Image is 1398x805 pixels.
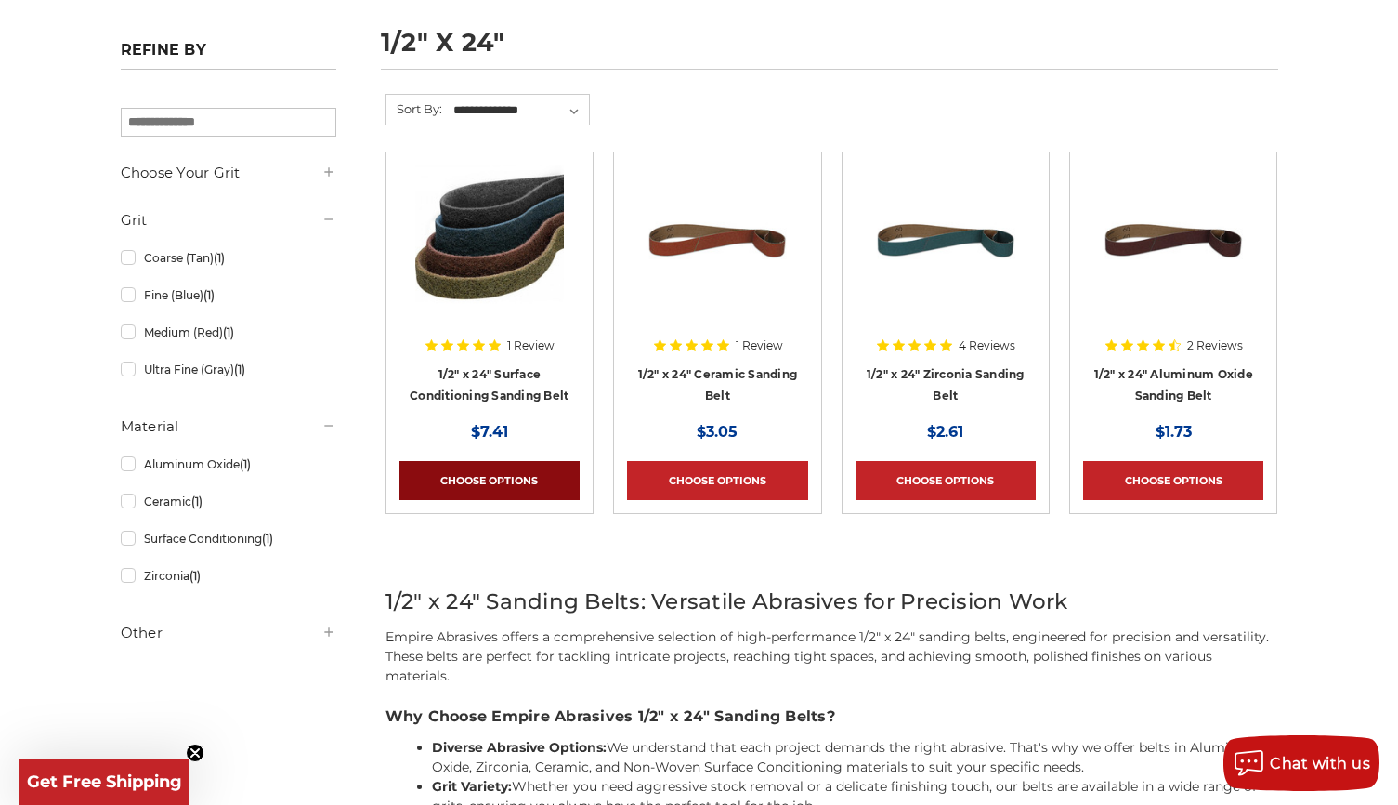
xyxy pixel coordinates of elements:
[121,416,336,438] h5: Material
[399,461,580,500] a: Choose Options
[1270,755,1370,772] span: Chat with us
[1099,165,1248,314] img: 1/2" x 24" Aluminum Oxide File Belt
[121,242,336,274] a: Coarse (Tan)
[736,340,783,351] span: 1 Review
[471,423,508,441] span: $7.41
[432,778,512,795] strong: Grit Variety:
[638,367,798,402] a: 1/2" x 24" Ceramic Sanding Belt
[262,532,273,546] span: (1)
[1083,165,1263,346] a: 1/2" x 24" Aluminum Oxide File Belt
[121,522,336,555] a: Surface Conditioning
[927,423,963,441] span: $2.61
[867,367,1025,402] a: 1/2" x 24" Zirconia Sanding Belt
[121,209,336,231] h5: Grit
[19,759,189,805] div: Get Free ShippingClose teaser
[121,560,336,592] a: Zirconia
[432,739,607,756] strong: Diverse Abrasive Options:
[697,423,738,441] span: $3.05
[121,279,336,311] a: Fine (Blue)
[856,461,1036,500] a: Choose Options
[121,41,336,70] h5: Refine by
[1094,367,1253,402] a: 1/2" x 24" Aluminum Oxide Sanding Belt
[432,738,1278,777] li: We understand that each project demands the right abrasive. That's why we offer belts in Aluminum...
[121,485,336,518] a: Ceramic
[410,367,568,402] a: 1/2" x 24" Surface Conditioning Sanding Belt
[240,457,251,471] span: (1)
[385,706,1278,728] h3: Why Choose Empire Abrasives 1/2" x 24" Sanding Belts?
[214,251,225,265] span: (1)
[415,165,564,314] img: Surface Conditioning Sanding Belts
[871,165,1020,314] img: 1/2" x 24" Zirconia File Belt
[386,95,442,123] label: Sort By:
[27,772,182,792] span: Get Free Shipping
[507,340,555,351] span: 1 Review
[223,325,234,339] span: (1)
[959,340,1015,351] span: 4 Reviews
[627,165,807,346] a: 1/2" x 24" Ceramic File Belt
[451,97,589,125] select: Sort By:
[189,569,201,583] span: (1)
[203,288,215,302] span: (1)
[121,316,336,349] a: Medium (Red)
[385,627,1278,686] p: Empire Abrasives offers a comprehensive selection of high-performance 1/2" x 24" sanding belts, e...
[121,162,336,184] h5: Choose Your Grit
[234,363,245,376] span: (1)
[1083,461,1263,500] a: Choose Options
[1223,735,1379,791] button: Chat with us
[121,353,336,386] a: Ultra Fine (Gray)
[627,461,807,500] a: Choose Options
[385,586,1278,618] h2: 1/2" x 24" Sanding Belts: Versatile Abrasives for Precision Work
[1156,423,1192,441] span: $1.73
[856,165,1036,346] a: 1/2" x 24" Zirconia File Belt
[191,495,203,508] span: (1)
[643,165,791,314] img: 1/2" x 24" Ceramic File Belt
[399,165,580,346] a: Surface Conditioning Sanding Belts
[121,622,336,644] h5: Other
[121,448,336,481] a: Aluminum Oxide
[1187,340,1243,351] span: 2 Reviews
[381,30,1278,70] h1: 1/2" x 24"
[186,744,204,762] button: Close teaser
